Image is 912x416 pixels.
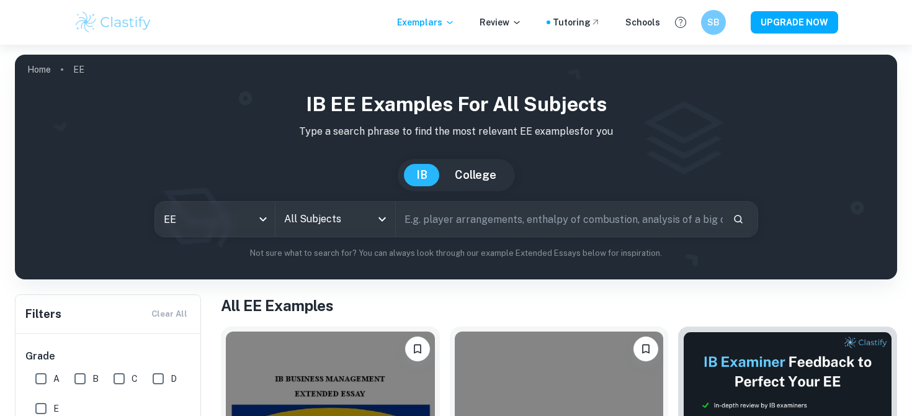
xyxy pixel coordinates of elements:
[553,16,601,29] a: Tutoring
[633,337,658,361] button: Bookmark
[625,16,660,29] a: Schools
[25,89,887,119] h1: IB EE examples for all subjects
[53,402,59,415] span: E
[53,372,60,386] span: A
[701,10,726,35] button: SB
[155,202,275,237] div: EE
[396,202,723,237] input: E.g. player arrangements, enthalpy of combustion, analysis of a big city...
[171,372,177,386] span: D
[405,337,430,361] button: Bookmark
[74,10,153,35] img: Clastify logo
[397,16,455,29] p: Exemplars
[221,294,897,317] h1: All EE Examples
[670,12,691,33] button: Help and Feedback
[25,124,887,139] p: Type a search phrase to find the most relevant EE examples for you
[25,247,887,260] p: Not sure what to search for? You can always look through our example Extended Essays below for in...
[442,164,509,186] button: College
[728,209,749,230] button: Search
[25,349,192,364] h6: Grade
[404,164,440,186] button: IB
[27,61,51,78] a: Home
[707,16,721,29] h6: SB
[132,372,138,386] span: C
[480,16,522,29] p: Review
[751,11,838,34] button: UPGRADE NOW
[92,372,99,386] span: B
[73,63,84,76] p: EE
[15,55,897,279] img: profile cover
[373,210,391,228] button: Open
[25,305,61,323] h6: Filters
